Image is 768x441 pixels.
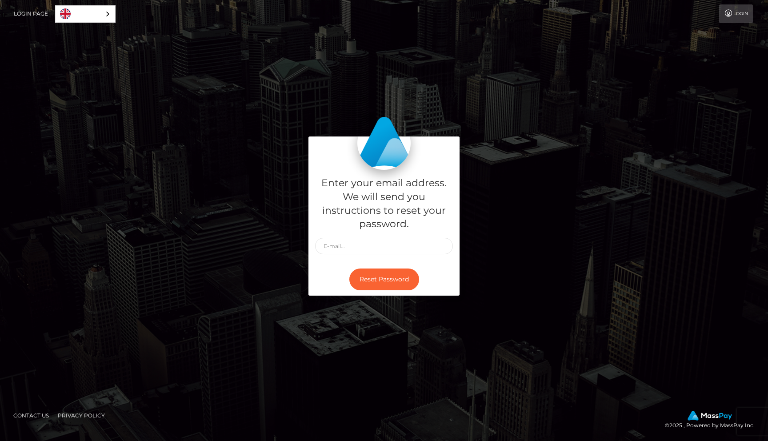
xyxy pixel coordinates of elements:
a: Login Page [14,4,48,23]
aside: Language selected: English [55,5,116,23]
h5: Enter your email address. We will send you instructions to reset your password. [315,176,453,231]
input: E-mail... [315,238,453,254]
a: Login [719,4,753,23]
div: Language [55,5,116,23]
a: Privacy Policy [54,409,108,422]
div: © 2025 , Powered by MassPay Inc. [665,411,761,430]
img: MassPay [688,411,732,421]
a: Contact Us [10,409,52,422]
button: Reset Password [349,269,419,290]
a: English [56,6,115,22]
img: MassPay Login [357,116,411,170]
